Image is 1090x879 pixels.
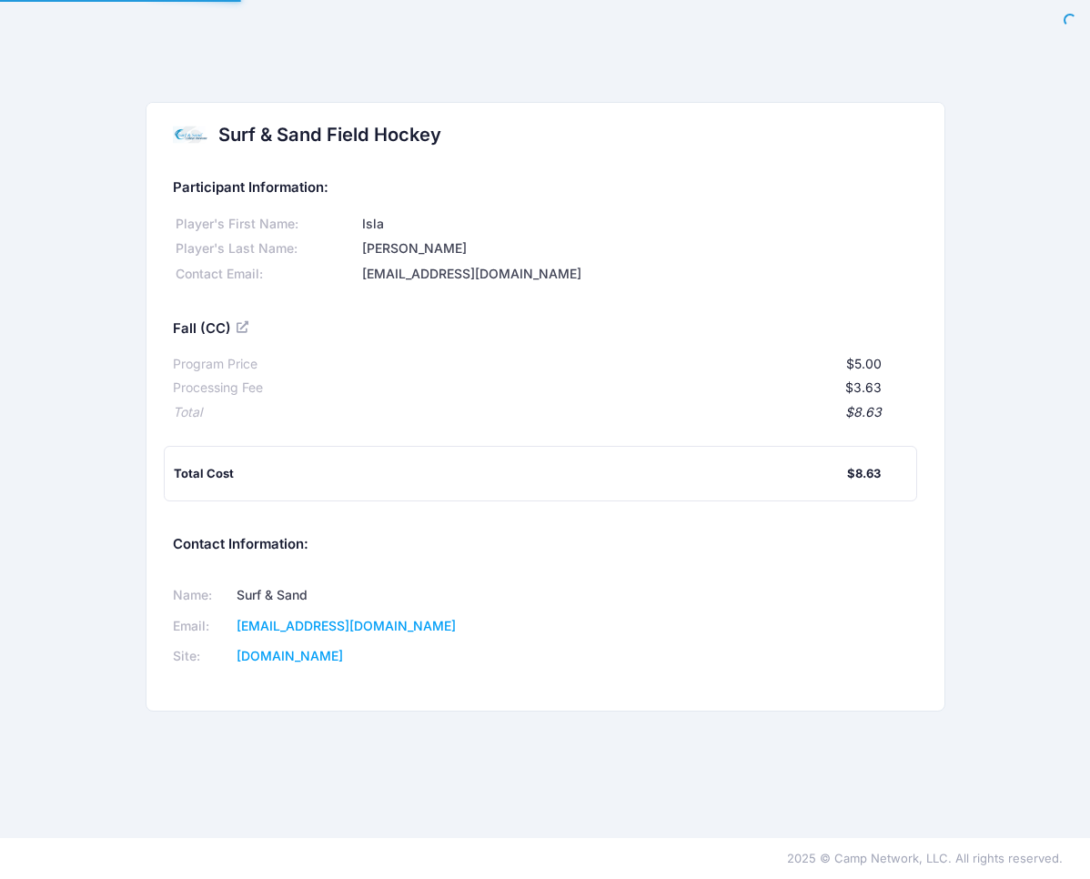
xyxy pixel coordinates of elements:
div: Total [173,403,202,422]
td: Email: [173,611,231,642]
div: $8.63 [847,465,881,483]
h2: Surf & Sand Field Hockey [218,124,441,146]
td: Site: [173,642,231,672]
div: Player's First Name: [173,215,359,234]
div: $8.63 [202,403,883,422]
div: Total Cost [174,465,848,483]
div: [PERSON_NAME] [358,239,917,258]
h5: Contact Information: [173,537,918,553]
td: Name: [173,580,231,611]
a: View Registration Details [237,318,251,335]
div: Processing Fee [173,379,263,398]
div: Player's Last Name: [173,239,359,258]
td: Surf & Sand [231,580,521,611]
span: $5.00 [846,356,882,371]
a: [EMAIL_ADDRESS][DOMAIN_NAME] [237,618,456,633]
a: [DOMAIN_NAME] [237,648,343,663]
h5: Participant Information: [173,180,918,197]
div: $3.63 [263,379,883,398]
span: 2025 © Camp Network, LLC. All rights reserved. [787,851,1063,865]
div: Contact Email: [173,265,359,284]
div: Isla [358,215,917,234]
div: [EMAIL_ADDRESS][DOMAIN_NAME] [358,265,917,284]
h5: Fall (CC) [173,321,252,338]
div: Program Price [173,355,257,374]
